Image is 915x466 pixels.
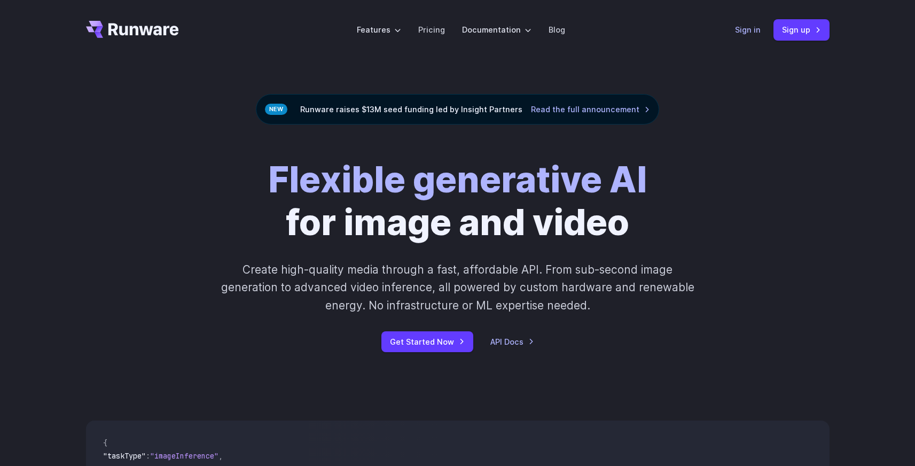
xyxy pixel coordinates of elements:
span: , [218,451,223,461]
h1: for image and video [268,159,647,244]
span: : [146,451,150,461]
a: Sign up [773,19,830,40]
strong: Flexible generative AI [268,158,647,201]
a: Pricing [418,24,445,36]
span: "imageInference" [150,451,218,461]
span: "taskType" [103,451,146,461]
a: Get Started Now [381,331,473,352]
label: Documentation [462,24,531,36]
p: Create high-quality media through a fast, affordable API. From sub-second image generation to adv... [220,261,695,314]
div: Runware raises $13M seed funding led by Insight Partners [256,94,659,125]
a: API Docs [490,336,534,348]
a: Go to / [86,21,179,38]
a: Sign in [735,24,761,36]
label: Features [357,24,401,36]
span: { [103,438,107,448]
a: Read the full announcement [531,103,650,115]
a: Blog [549,24,565,36]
